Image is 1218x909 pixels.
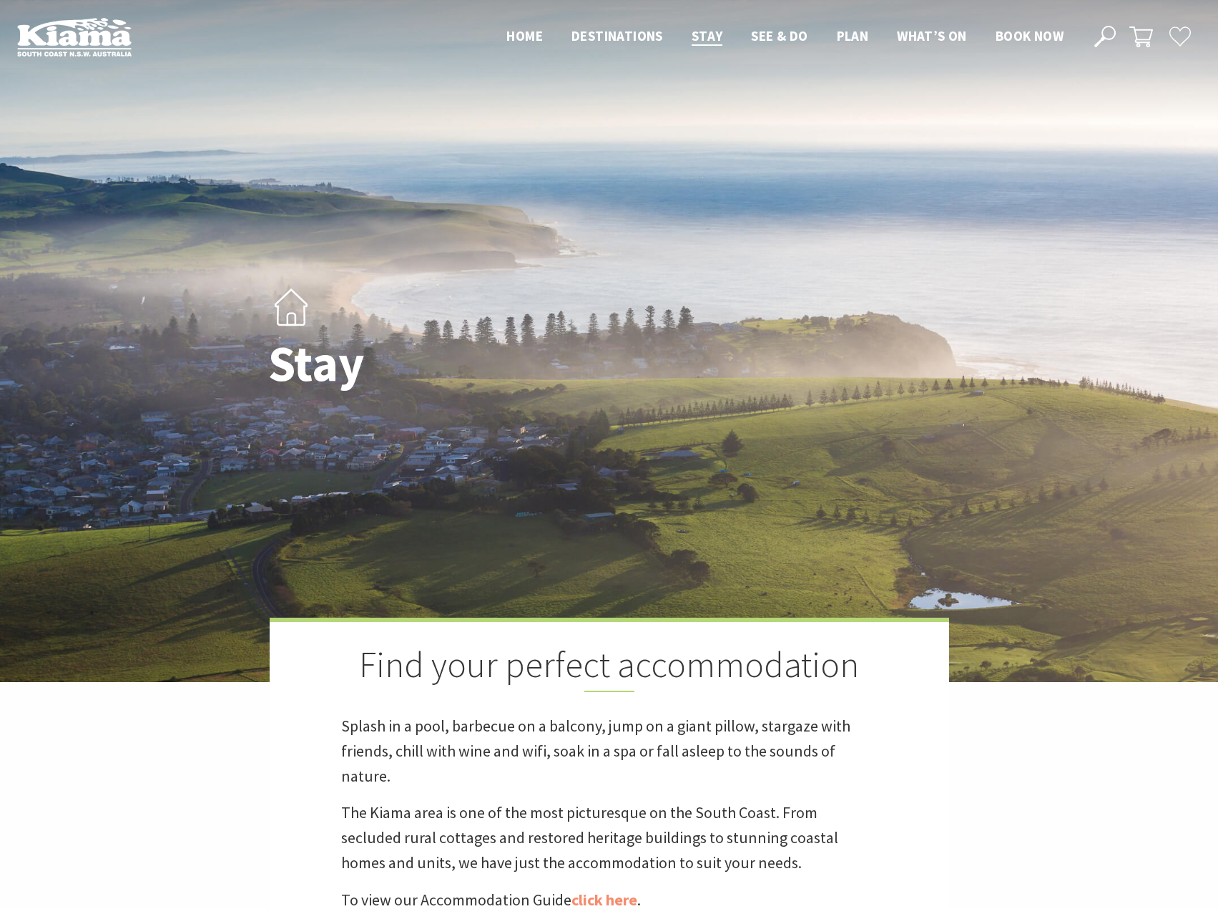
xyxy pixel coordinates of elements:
[996,27,1064,44] span: Book now
[897,27,967,44] span: What’s On
[571,27,663,44] span: Destinations
[751,27,807,44] span: See & Do
[341,800,878,876] p: The Kiama area is one of the most picturesque on the South Coast. From secluded rural cottages an...
[837,27,869,44] span: Plan
[268,336,672,392] h1: Stay
[506,27,543,44] span: Home
[17,17,132,57] img: Kiama Logo
[492,25,1078,49] nav: Main Menu
[341,643,878,692] h2: Find your perfect accommodation
[692,27,723,44] span: Stay
[341,714,878,789] p: Splash in a pool, barbecue on a balcony, jump on a giant pillow, stargaze with friends, chill wit...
